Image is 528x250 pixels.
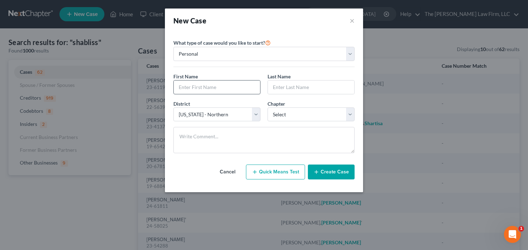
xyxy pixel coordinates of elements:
span: 1 [518,226,524,232]
span: District [173,101,190,107]
button: Cancel [212,165,243,179]
iframe: Intercom live chat [504,226,521,243]
label: What type of case would you like to start? [173,38,271,47]
input: Enter Last Name [268,80,354,94]
button: Quick Means Test [246,165,305,179]
span: Last Name [268,73,291,79]
span: Chapter [268,101,285,107]
strong: New Case [173,16,206,25]
button: Create Case [308,165,355,179]
span: First Name [173,73,198,79]
button: × [350,16,355,26]
input: Enter First Name [174,80,260,94]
